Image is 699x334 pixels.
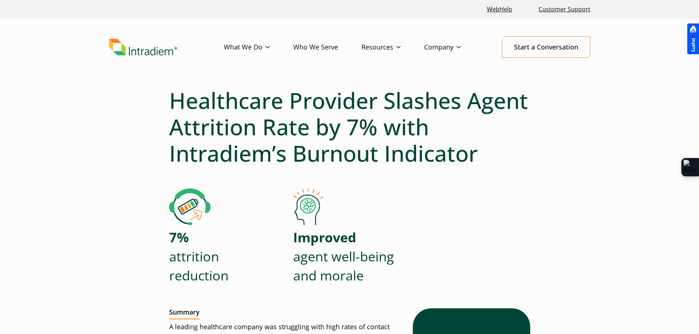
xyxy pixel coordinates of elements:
[361,37,424,58] a: Resources
[224,37,293,58] a: What We Do
[169,308,200,319] h2: Summary
[293,37,361,58] a: Who We Serve
[169,87,530,166] h1: Healthcare Provider Slashes Agent Attrition Rate by 7% with Intradiem’s Burnout Indicator
[293,228,356,246] strong: Improved
[424,37,484,58] a: Company
[169,228,229,285] p: attrition reduction
[536,1,593,17] a: Customer Support
[502,36,590,58] a: Start a Conversation
[484,1,515,17] a: Link opens in a new window
[684,160,697,175] img: Extension Icon
[109,39,177,56] img: Intradiem
[109,39,224,56] a: Link to homepage of Intradiem
[293,228,394,285] p: agent well-being and morale
[169,228,189,246] strong: 7%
